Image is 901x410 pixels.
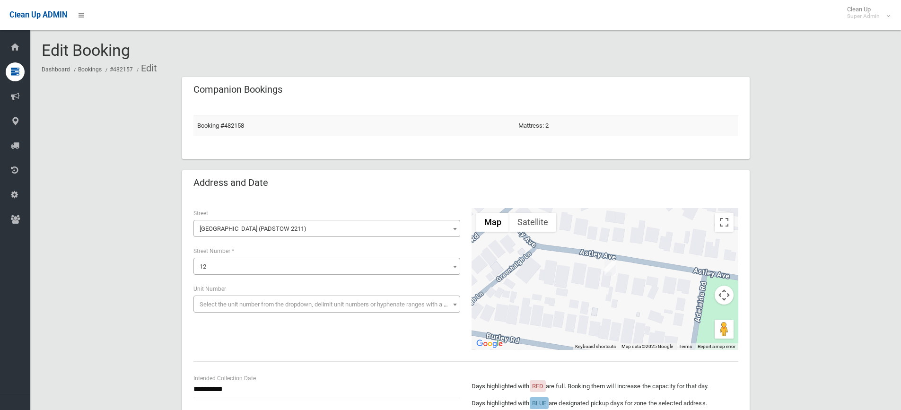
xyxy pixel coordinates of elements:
[621,344,673,349] span: Map data ©2025 Google
[474,338,505,350] a: Open this area in Google Maps (opens a new window)
[715,286,734,305] button: Map camera controls
[110,66,133,73] a: #482157
[472,381,738,392] p: Days highlighted with are full. Booking them will increase the capacity for that day.
[42,41,130,60] span: Edit Booking
[715,320,734,339] button: Drag Pegman onto the map to open Street View
[679,344,692,349] a: Terms (opens in new tab)
[842,6,889,20] span: Clean Up
[474,338,505,350] img: Google
[78,66,102,73] a: Bookings
[9,10,67,19] span: Clean Up ADMIN
[196,222,458,236] span: Astley Avenue (PADSTOW 2211)
[193,220,460,237] span: Astley Avenue (PADSTOW 2211)
[200,263,206,270] span: 12
[196,260,458,273] span: 12
[476,213,509,232] button: Show street map
[575,343,616,350] button: Keyboard shortcuts
[532,400,546,407] span: BLUE
[42,66,70,73] a: Dashboard
[472,398,738,409] p: Days highlighted with are designated pickup days for zone the selected address.
[715,213,734,232] button: Toggle fullscreen view
[847,13,880,20] small: Super Admin
[193,258,460,275] span: 12
[182,174,280,192] header: Address and Date
[532,383,543,390] span: RED
[197,122,244,129] a: Booking #482158
[134,60,157,77] li: Edit
[200,301,464,308] span: Select the unit number from the dropdown, delimit unit numbers or hyphenate ranges with a comma
[515,115,738,136] td: Mattress: 2
[509,213,556,232] button: Show satellite imagery
[698,344,735,349] a: Report a map error
[604,260,616,276] div: 12 Astley Avenue, PADSTOW NSW 2211
[182,80,294,99] header: Companion Bookings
